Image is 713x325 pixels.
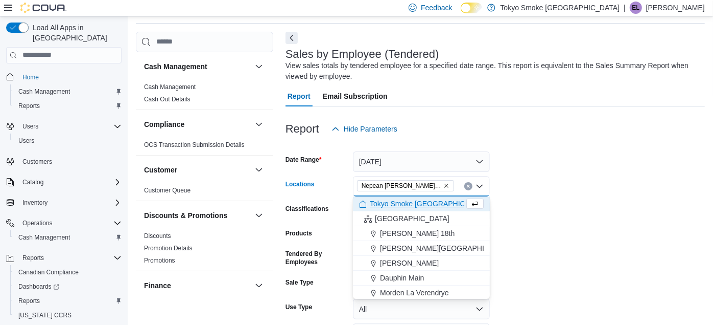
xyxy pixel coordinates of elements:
button: Catalog [2,175,126,189]
a: Reports [14,100,44,112]
a: Dashboards [14,280,63,293]
button: Cash Management [144,61,251,72]
h3: Cash Management [144,61,207,72]
button: Discounts & Promotions [144,210,251,221]
button: Customer [144,165,251,175]
span: Hide Parameters [344,124,397,134]
span: Nepean Chapman Mills [357,180,454,191]
button: Operations [18,217,57,229]
p: | [624,2,626,14]
a: Discounts [144,232,171,240]
span: Dark Mode [461,13,461,14]
button: Users [10,134,126,148]
button: Close list of options [476,182,484,190]
span: [GEOGRAPHIC_DATA] [375,213,449,224]
span: Operations [22,219,53,227]
span: Cash Management [14,231,122,244]
button: Cash Management [10,230,126,245]
label: Date Range [286,156,322,164]
button: Operations [2,216,126,230]
span: Discounts [144,232,171,240]
a: Users [14,135,38,147]
h3: Discounts & Promotions [144,210,227,221]
span: Operations [18,217,122,229]
span: Home [18,71,122,83]
span: Canadian Compliance [18,268,79,276]
span: Tokyo Smoke [GEOGRAPHIC_DATA] [370,199,489,209]
span: Dashboards [18,283,59,291]
span: Morden La Verendrye [380,288,449,298]
button: Customer [253,164,265,176]
span: Reports [18,102,40,110]
a: Reports [14,295,44,307]
button: Inventory [18,197,52,209]
span: [PERSON_NAME] 18th [380,228,455,239]
a: [US_STATE] CCRS [14,309,76,321]
span: Cash Out Details [144,95,191,103]
a: Promotion Details [144,245,193,252]
span: Catalog [18,176,122,188]
button: Reports [10,99,126,113]
button: [PERSON_NAME][GEOGRAPHIC_DATA] [353,241,490,256]
label: Sale Type [286,278,314,287]
button: Reports [10,294,126,308]
span: Feedback [421,3,452,13]
button: [US_STATE] CCRS [10,308,126,322]
button: Compliance [253,118,265,131]
a: OCS Transaction Submission Details [144,141,245,148]
button: Customers [2,154,126,169]
span: Users [22,122,38,131]
a: Customer Queue [144,187,191,194]
label: Locations [286,180,315,188]
span: Reports [18,252,122,264]
span: Cash Management [18,88,70,96]
a: Cash Management [14,85,74,98]
span: [PERSON_NAME] [380,258,439,268]
h3: Report [286,123,319,135]
span: Inventory [18,197,122,209]
button: Users [2,119,126,134]
a: Promotions [144,257,175,264]
button: Finance [144,280,251,291]
span: [US_STATE] CCRS [18,311,72,319]
label: Tendered By Employees [286,250,349,266]
button: Finance [253,279,265,292]
span: Home [22,73,39,81]
button: Home [2,70,126,84]
button: Reports [2,251,126,265]
button: Cash Management [253,60,265,73]
span: Cash Management [18,233,70,242]
span: Inventory [22,199,47,207]
button: Reports [18,252,48,264]
h3: Customer [144,165,177,175]
span: Catalog [22,178,43,186]
span: Dauphin Main [380,273,424,283]
h3: Finance [144,280,171,291]
a: Cash Management [144,83,196,91]
button: Clear input [464,182,472,190]
button: [GEOGRAPHIC_DATA] [353,211,490,226]
button: [DATE] [353,151,490,172]
img: Cova [20,3,66,13]
span: Promotion Details [144,244,193,252]
span: Cash Management [14,85,122,98]
button: [PERSON_NAME] [353,256,490,271]
span: Users [14,135,122,147]
button: Canadian Compliance [10,265,126,279]
span: Nepean [PERSON_NAME] [PERSON_NAME] [362,181,441,191]
button: Inventory [2,196,126,210]
a: Dashboards [10,279,126,294]
h3: Compliance [144,119,184,129]
button: Remove Nepean Chapman Mills from selection in this group [443,183,449,189]
span: Load All Apps in [GEOGRAPHIC_DATA] [29,23,122,43]
span: Customers [18,155,122,168]
span: Canadian Compliance [14,266,122,278]
span: Reports [14,295,122,307]
button: All [353,299,490,319]
input: Dark Mode [461,3,482,13]
button: Cash Management [10,84,126,99]
button: Hide Parameters [327,119,401,139]
button: Next [286,32,298,44]
span: Reports [14,100,122,112]
label: Use Type [286,303,312,311]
